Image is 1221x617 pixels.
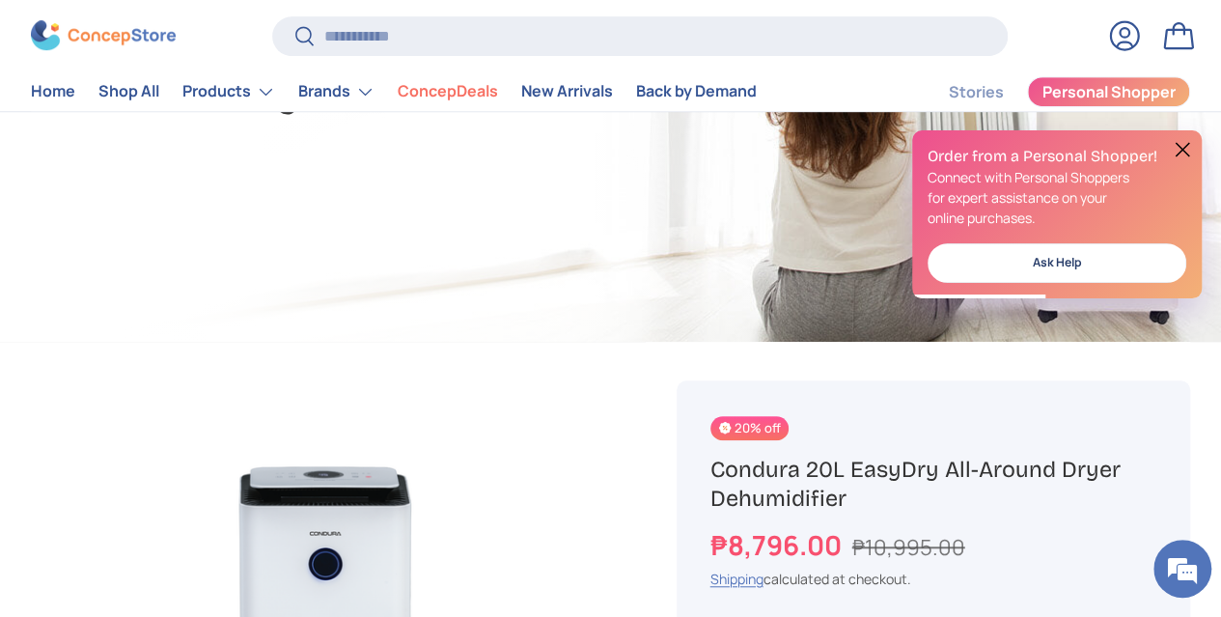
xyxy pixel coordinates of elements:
[100,108,324,133] div: Chat with us now
[902,72,1190,111] nav: Secondary
[31,72,757,111] nav: Primary
[928,167,1186,228] p: Connect with Personal Shoppers for expert assistance on your online purchases.
[852,532,965,562] s: ₱10,995.00
[10,411,368,479] textarea: Type your message and hit 'Enter'
[710,526,846,563] strong: ₱8,796.00
[710,416,789,440] span: 20% off
[31,21,176,51] img: ConcepStore
[171,72,287,111] summary: Products
[1042,85,1176,100] span: Personal Shopper
[710,569,1156,589] div: calculated at checkout.
[31,73,75,111] a: Home
[1027,76,1190,107] a: Personal Shopper
[928,243,1186,283] a: Ask Help
[521,73,613,111] a: New Arrivals
[949,73,1004,111] a: Stories
[710,570,763,588] a: Shipping
[710,455,1156,514] h1: Condura 20L EasyDry All-Around Dryer Dehumidifier
[98,73,159,111] a: Shop All
[317,10,363,56] div: Minimize live chat window
[398,73,498,111] a: ConcepDeals
[636,73,757,111] a: Back by Demand
[112,185,266,380] span: We're online!
[928,146,1186,167] h2: Order from a Personal Shopper!
[287,72,386,111] summary: Brands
